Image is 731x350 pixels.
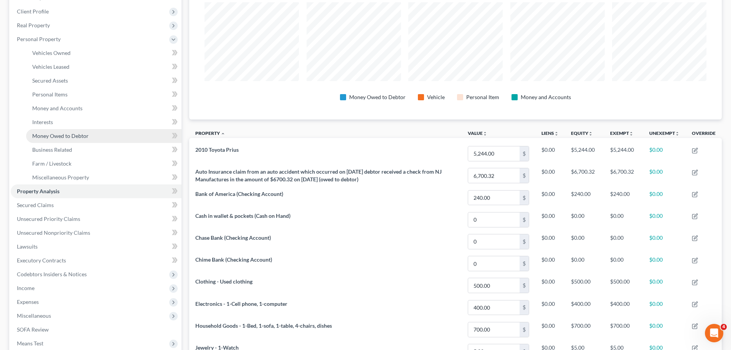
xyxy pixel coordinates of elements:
td: $0.00 [535,143,565,164]
span: Household Goods - 1-Bed, 1-sofa, 1-table, 4-chairs, dishes [195,322,332,329]
td: $0.00 [643,143,686,164]
td: $500.00 [604,275,643,297]
span: Chime Bank (Checking Account) [195,256,272,263]
span: Money Owed to Debtor [32,133,89,139]
a: Business Related [26,143,182,157]
span: Personal Items [32,91,68,98]
a: Interests [26,115,182,129]
i: unfold_more [675,131,680,136]
td: $700.00 [565,318,604,340]
a: Miscellaneous Property [26,171,182,184]
span: Client Profile [17,8,49,15]
span: Secured Assets [32,77,68,84]
input: 0.00 [468,322,520,337]
span: Personal Property [17,36,61,42]
input: 0.00 [468,146,520,161]
a: Money Owed to Debtor [26,129,182,143]
span: Vehicles Leased [32,63,69,70]
span: Codebtors Insiders & Notices [17,271,87,277]
div: $ [520,212,529,227]
td: $0.00 [643,275,686,297]
div: $ [520,191,529,205]
span: Money and Accounts [32,105,83,111]
span: Bank of America (Checking Account) [195,191,283,197]
div: $ [520,168,529,183]
a: Money and Accounts [26,101,182,115]
a: Vehicles Owned [26,46,182,60]
td: $0.00 [643,297,686,318]
td: $0.00 [565,231,604,252]
a: Vehicles Leased [26,60,182,74]
span: Income [17,285,35,291]
i: unfold_more [588,131,593,136]
td: $0.00 [643,187,686,209]
span: Auto Insurance claim from an auto accident which occurred on [DATE] debtor received a check from ... [195,168,442,182]
a: Property Analysis [11,184,182,198]
span: Executory Contracts [17,257,66,264]
span: Unsecured Priority Claims [17,216,80,222]
td: $0.00 [535,297,565,318]
td: $6,700.32 [565,165,604,187]
td: $0.00 [643,318,686,340]
span: Cash in wallet & pockets (Cash on Hand) [195,212,290,219]
a: Equityunfold_more [571,130,593,136]
span: Means Test [17,340,43,347]
span: Miscellaneous [17,312,51,319]
td: $700.00 [604,318,643,340]
span: Clothing - Used clothing [195,278,252,285]
input: 0.00 [468,168,520,183]
span: Lawsuits [17,243,38,250]
span: Farm / Livestock [32,160,71,167]
td: $5,244.00 [604,143,643,164]
span: Expenses [17,299,39,305]
td: $6,700.32 [604,165,643,187]
span: Property Analysis [17,188,59,194]
input: 0.00 [468,234,520,249]
td: $0.00 [565,253,604,275]
span: Electronics - 1-Cell phone, 1-computer [195,300,287,307]
a: Farm / Livestock [26,157,182,171]
a: SOFA Review [11,323,182,337]
iframe: Intercom live chat [705,324,723,342]
td: $400.00 [565,297,604,318]
div: $ [520,234,529,249]
td: $0.00 [535,253,565,275]
a: Personal Items [26,88,182,101]
div: $ [520,256,529,271]
td: $0.00 [604,209,643,231]
div: Personal Item [466,93,499,101]
td: $500.00 [565,275,604,297]
span: Interests [32,119,53,125]
div: $ [520,322,529,337]
td: $240.00 [604,187,643,209]
span: 2010 Toyota Prius [195,146,239,153]
span: Miscellaneous Property [32,174,89,181]
td: $0.00 [535,318,565,340]
input: 0.00 [468,300,520,315]
a: Secured Assets [26,74,182,88]
div: Vehicle [427,93,445,101]
div: Money and Accounts [521,93,571,101]
input: 0.00 [468,278,520,293]
input: 0.00 [468,256,520,271]
div: $ [520,146,529,161]
a: Executory Contracts [11,254,182,267]
span: Secured Claims [17,202,54,208]
td: $0.00 [604,253,643,275]
td: $0.00 [535,165,565,187]
th: Override [686,126,722,143]
td: $400.00 [604,297,643,318]
span: Unsecured Nonpriority Claims [17,229,90,236]
div: Money Owed to Debtor [349,93,406,101]
td: $0.00 [535,187,565,209]
a: Secured Claims [11,198,182,212]
a: Unexemptunfold_more [649,130,680,136]
span: Real Property [17,22,50,28]
span: Vehicles Owned [32,50,71,56]
input: 0.00 [468,212,520,227]
a: Property expand_less [195,130,225,136]
a: Lawsuits [11,240,182,254]
td: $5,244.00 [565,143,604,164]
span: SOFA Review [17,326,49,333]
a: Unsecured Priority Claims [11,212,182,226]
